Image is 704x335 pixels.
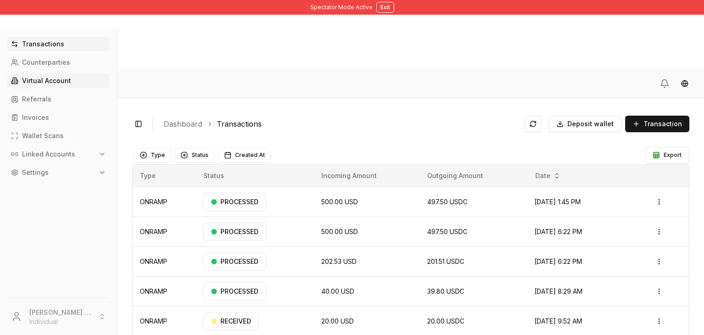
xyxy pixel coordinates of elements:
span: Deposit wallet [567,119,614,128]
span: 20.00 USDC [427,317,464,325]
button: Linked Accounts [7,147,110,162]
span: Created At [235,151,265,159]
button: Export [645,147,689,163]
div: PROCESSED [203,223,266,241]
th: Type [132,165,196,187]
p: Virtual Account [22,78,71,84]
button: Type [134,148,171,162]
th: Incoming Amount [314,165,420,187]
a: Wallet Scans [7,128,110,143]
p: Invoices [22,114,49,121]
button: Settings [7,165,110,180]
span: [DATE] 8:29 AM [534,287,583,295]
span: [DATE] 1:45 PM [534,198,581,206]
p: Referrals [22,96,51,102]
button: Deposit wallet [549,116,621,132]
span: 39.80 USDC [427,287,464,295]
a: Invoices [7,110,110,125]
td: ONRAMP [132,187,196,217]
span: [DATE] 9:52 AM [534,317,582,325]
span: 201.51 USDC [427,257,464,265]
a: Virtual Account [7,73,110,88]
div: PROCESSED [203,193,266,211]
a: Dashboard [164,118,202,129]
th: Outgoing Amount [420,165,527,187]
p: Wallet Scans [22,133,64,139]
span: 202.53 USD [321,257,357,265]
span: 500.00 USD [321,198,358,206]
div: PROCESSED [203,252,266,271]
span: Transaction [643,119,682,128]
span: 497.50 USDC [427,198,467,206]
span: [DATE] 6:22 PM [534,228,582,235]
td: ONRAMP [132,246,196,276]
button: Date [532,168,564,183]
span: 497.50 USDC [427,228,467,235]
span: 20.00 USD [321,317,354,325]
td: ONRAMP [132,276,196,306]
a: Transactions [217,118,262,129]
p: Linked Accounts [22,151,75,157]
span: 40.00 USD [321,287,354,295]
div: PROCESSED [203,282,266,301]
span: [DATE] 6:22 PM [534,257,582,265]
span: 500.00 USD [321,228,358,235]
nav: breadcrumb [164,118,517,129]
th: Status [196,165,313,187]
button: Status [175,148,214,162]
button: Created At [218,148,271,162]
td: ONRAMP [132,217,196,246]
div: RECEIVED [203,312,259,330]
button: Transaction [625,116,689,132]
p: Settings [22,169,49,176]
a: Referrals [7,92,110,106]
